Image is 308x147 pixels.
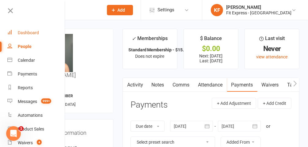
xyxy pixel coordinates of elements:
[7,26,65,40] a: Dashboard
[7,108,65,122] a: Automations
[227,78,257,92] a: Payments
[7,95,65,108] a: Messages 999+
[194,78,227,92] a: Attendance
[7,40,65,53] a: People
[266,123,271,130] div: or
[18,30,39,35] div: Dashboard
[212,98,256,109] button: + Add Adjustment
[132,35,168,46] div: Memberships
[18,85,33,90] div: Reports
[18,127,44,131] div: Product Sales
[19,126,24,131] span: 1
[35,34,108,78] h3: [PERSON_NAME]
[18,44,32,49] div: People
[250,46,294,52] div: Never
[18,113,43,118] div: Automations
[107,5,133,15] button: Add
[189,46,233,52] div: $0.00
[259,35,285,46] div: Last visit
[38,127,105,136] h3: Contact information
[37,140,42,145] span: 4
[135,54,165,59] span: Does not expire
[211,4,223,16] div: KF
[131,121,165,132] button: Due date
[283,78,305,92] a: Tasks
[257,78,283,92] a: Waivers
[18,58,35,63] div: Calendar
[7,122,65,136] a: Product Sales
[132,36,136,42] i: ✓
[7,67,65,81] a: Payments
[128,47,197,52] strong: Standard Membership - $15.95 p/w
[158,3,174,17] span: Settings
[18,72,37,76] div: Payments
[131,100,168,110] h3: Payments
[256,54,287,59] a: view attendance
[200,35,222,46] div: $ Balance
[41,98,51,104] span: 999+
[189,53,233,63] p: Next: [DATE] Last: [DATE]
[7,81,65,95] a: Reports
[18,140,33,145] div: Waivers
[18,99,37,104] div: Messages
[226,5,291,10] div: [PERSON_NAME]
[226,10,291,16] div: Fit Express - [GEOGRAPHIC_DATA]
[169,78,194,92] a: Comms
[123,78,147,92] a: Activity
[39,141,105,146] div: Email
[147,78,169,92] a: Notes
[6,126,21,141] iframe: Intercom live chat
[7,53,65,67] a: Calendar
[36,6,99,14] input: Search...
[118,8,125,13] span: Add
[258,98,291,109] button: + Add Credit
